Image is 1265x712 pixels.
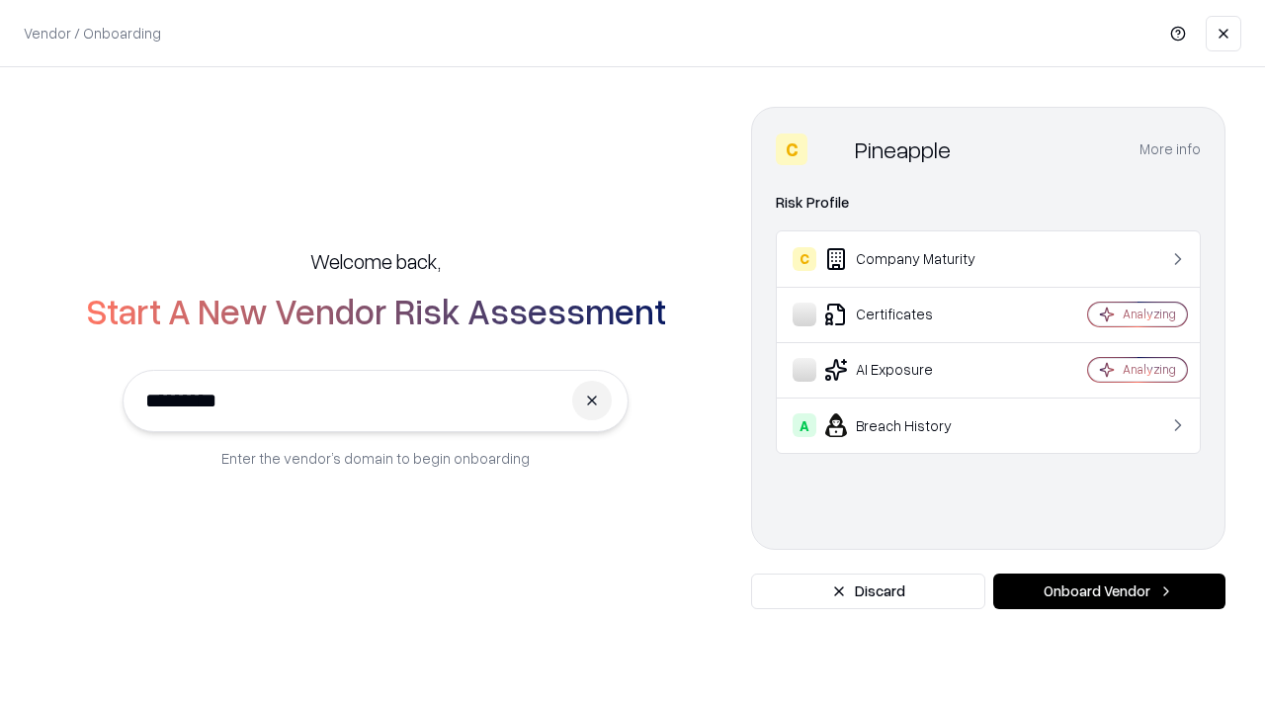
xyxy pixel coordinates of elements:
div: C [793,247,816,271]
h2: Start A New Vendor Risk Assessment [86,291,666,330]
p: Enter the vendor’s domain to begin onboarding [221,448,530,469]
div: A [793,413,816,437]
div: Company Maturity [793,247,1029,271]
p: Vendor / Onboarding [24,23,161,44]
button: Discard [751,574,985,609]
img: Pineapple [815,133,847,165]
div: C [776,133,807,165]
div: Breach History [793,413,1029,437]
div: Analyzing [1123,361,1176,378]
button: More info [1139,132,1201,167]
div: Analyzing [1123,306,1176,322]
button: Onboard Vendor [993,574,1225,609]
div: Pineapple [855,133,951,165]
div: AI Exposure [793,358,1029,382]
h5: Welcome back, [310,247,441,275]
div: Risk Profile [776,191,1201,215]
div: Certificates [793,303,1029,326]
